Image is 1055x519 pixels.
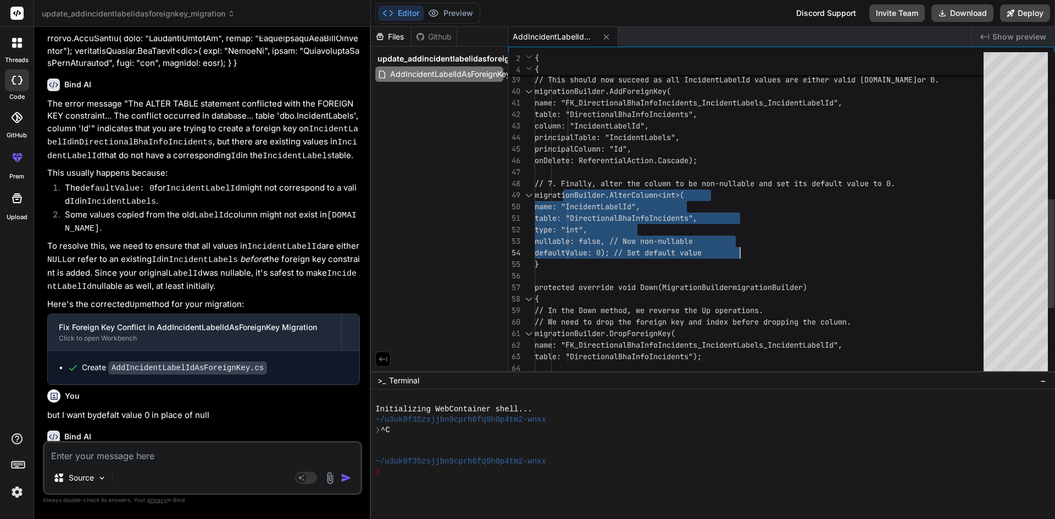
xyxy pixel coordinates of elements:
div: 43 [508,120,520,132]
div: 45 [508,143,520,155]
div: 40 [508,86,520,97]
button: Download [931,4,993,22]
p: Always double-check its answers. Your in Bind [43,495,362,505]
div: 48 [508,178,520,189]
p: This usually happens because: [47,167,360,180]
div: 64 [508,362,520,374]
code: DirectionalBhaInfoIncidents [79,138,213,147]
span: name: "FK_DirectionalBhaInfoIncidents_ [535,98,702,108]
div: 42 [508,109,520,120]
span: nullable: false, // Now non-nullable [535,236,693,246]
span: AddIncidentLabelIdAsForeignKey.cs [389,68,521,81]
code: IncidentLabelId [47,138,357,161]
span: ~/u3uk0f35zsjjbn9cprh6fq9h0p4tm2-wnxx [375,415,546,425]
div: 44 [508,132,520,143]
p: To resolve this, we need to ensure that all values in are either or refer to an existing in the f... [47,240,360,294]
span: IncidentLabels_IncidentLabelId", [702,340,842,350]
code: Id [70,197,80,207]
span: // This should now succeed as all Incident [535,75,719,85]
span: or 0. [917,75,939,85]
div: Click to collapse the range. [521,86,536,97]
span: 2 [508,53,520,64]
span: IncidentLabels_IncidentLabelId", [702,98,842,108]
span: Terminal [389,375,419,386]
code: IncidentLabels [169,255,238,265]
span: { [535,64,539,74]
label: threads [5,55,29,65]
span: table: "DirectionalBhaInfoIncidents", [535,109,697,119]
code: IncidentLabelId [247,242,321,252]
div: 51 [508,213,520,224]
span: // In the Down method, we reverse the Up o [535,305,719,315]
span: migrationBuilder.AlterColumn<int>( [535,190,684,200]
div: 39 [508,74,520,86]
div: 50 [508,201,520,213]
button: Fix Foreign Key Conflict in AddIncidentLabelIdAsForeignKey MigrationClick to open Workbench [48,314,341,350]
button: Deploy [1000,4,1050,22]
span: defaultValue: 0); // Set default value [535,248,702,258]
div: 58 [508,293,520,305]
div: Click to open Workbench [59,334,330,343]
code: AddIncidentLabelIdAsForeignKey.cs [108,361,267,375]
h6: You [65,390,80,401]
span: principalColumn: "Id", [535,144,631,154]
div: 63 [508,351,520,362]
span: type: "int", [535,225,587,235]
button: Preview [424,5,477,21]
span: { [535,294,539,304]
div: 55 [508,259,520,270]
button: − [1038,372,1048,389]
span: update_addincidentlabelidasforeignkey_migration [377,53,568,64]
span: // We need to drop the foreign key and ind [535,317,719,327]
span: ^C [381,425,390,436]
code: IncidentLabels [87,197,156,207]
div: 59 [508,305,520,316]
label: Upload [7,213,27,222]
label: code [9,92,25,102]
span: − [1040,375,1046,386]
div: Discord Support [790,4,863,22]
label: GitHub [7,131,27,140]
div: Click to collapse the range. [521,293,536,305]
span: ~/u3uk0f35zsjjbn9cprh6fq9h0p4tm2-wnxx [375,456,546,467]
div: Click to collapse the range. [521,328,536,339]
img: Pick Models [97,473,107,483]
span: nullable and set its default value to 0. [719,178,895,188]
span: ❯ [375,425,381,436]
p: Source [69,472,94,483]
code: Up [130,300,140,310]
p: but I want bydefalt value 0 in place of null [47,409,360,422]
div: Fix Foreign Key Conflict in AddIncidentLabelIdAsForeignKey Migration [59,322,330,333]
span: privacy [147,496,167,503]
span: ex before dropping the column. [719,317,851,327]
div: 46 [508,155,520,166]
div: Github [412,31,457,42]
span: table: "DirectionalBhaInfoIncidents", [535,213,697,223]
code: LabelId [194,211,229,220]
span: migrationBuilder.DropForeignKey( [535,328,675,338]
span: name: "FK_DirectionalBhaInfoIncidents_ [535,340,702,350]
div: Create [82,362,267,373]
span: onDelete: ReferentialAction.Cascade); [535,155,697,165]
div: 47 [508,166,520,178]
span: } [535,259,539,269]
code: NULL [47,255,67,265]
span: column: "IncidentLabelId", [535,121,649,131]
button: Invite Team [869,4,925,22]
p: Here's the corrected method for your migration: [47,298,360,312]
span: migrationBuilder.AddForeignKey( [535,86,671,96]
span: principalTable: "IncidentLabels", [535,132,680,142]
div: 52 [508,224,520,236]
span: migrationBuilder) [732,282,807,292]
span: table: "DirectionalBhaInfoIncidents"); [535,351,702,361]
span: AddIncidentLabelIdAsForeignKey.cs [513,31,595,42]
span: Show preview [992,31,1046,42]
span: >_ [377,375,386,386]
span: Initializing WebContainer shell... [375,404,532,415]
span: ❯ [375,467,381,477]
span: protected override void Down(MigrationBuilder [535,282,732,292]
li: Some values copied from the old column might not exist in . [56,209,360,236]
h6: Bind AI [64,431,91,442]
span: // 7. Finally, alter the column to be non- [535,178,719,188]
img: attachment [324,472,336,484]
